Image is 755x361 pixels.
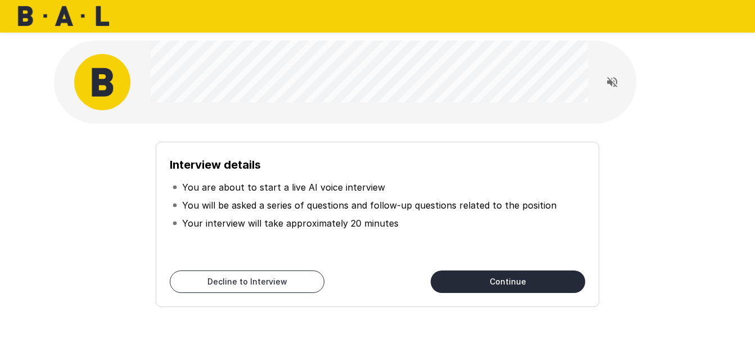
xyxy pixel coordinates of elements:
img: bal_avatar.png [74,54,130,110]
button: Read questions aloud [601,71,623,93]
button: Continue [431,270,585,293]
button: Decline to Interview [170,270,324,293]
b: Interview details [170,158,261,172]
p: You are about to start a live AI voice interview [182,180,385,194]
p: Your interview will take approximately 20 minutes [182,216,399,230]
p: You will be asked a series of questions and follow-up questions related to the position [182,198,557,212]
